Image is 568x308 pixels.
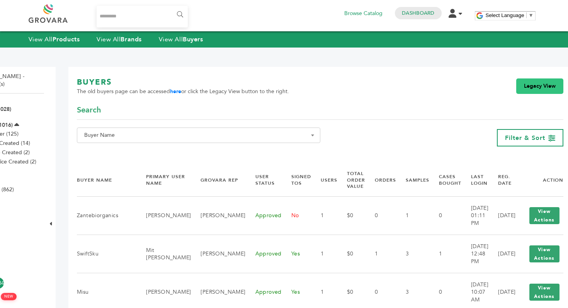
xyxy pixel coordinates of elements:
[121,35,141,44] strong: Brands
[136,164,191,197] th: Primary User Name
[365,197,396,235] td: 0
[488,197,515,235] td: [DATE]
[488,164,515,197] th: Reg. Date
[516,164,563,197] th: Action
[53,35,80,44] strong: Products
[486,12,524,18] span: Select Language
[77,197,136,235] td: Zantebiorganics
[529,12,534,18] span: ▼
[97,6,188,27] input: Search...
[461,197,488,235] td: [DATE] 01:11 PM
[365,235,396,273] td: 1
[183,35,203,44] strong: Buyers
[429,164,461,197] th: Cases Bought
[77,128,320,143] span: Buyer Name
[529,245,559,262] button: View Actions
[429,197,461,235] td: 0
[282,235,311,273] td: Yes
[191,164,245,197] th: Grovara Rep
[97,35,142,44] a: View AllBrands
[136,197,191,235] td: [PERSON_NAME]
[191,235,245,273] td: [PERSON_NAME]
[282,197,311,235] td: No
[77,77,289,88] h1: BUYERS
[529,284,559,301] button: View Actions
[77,235,136,273] td: SwiftSku
[337,164,365,197] th: Total Order Value
[246,164,282,197] th: User Status
[77,88,289,95] span: The old buyers page can be accessed or click the Legacy View button to the right.
[365,164,396,197] th: Orders
[159,35,203,44] a: View AllBuyers
[396,197,429,235] td: 1
[396,164,429,197] th: Samples
[136,235,191,273] td: Mit [PERSON_NAME]
[488,235,515,273] td: [DATE]
[505,134,545,142] span: Filter & Sort
[461,164,488,197] th: Last Login
[77,164,136,197] th: Buyer Name
[461,235,488,273] td: [DATE] 12:48 PM
[337,197,365,235] td: $0
[337,235,365,273] td: $0
[526,12,527,18] span: ​
[81,130,316,141] span: Buyer Name
[429,235,461,273] td: 1
[282,164,311,197] th: Signed TOS
[396,235,429,273] td: 3
[516,78,563,94] a: Legacy View
[246,197,282,235] td: Approved
[29,35,80,44] a: View AllProducts
[311,164,337,197] th: Users
[170,88,181,95] a: here
[486,12,534,18] a: Select Language​
[1,293,17,300] span: NEW
[402,10,434,17] a: Dashboard
[344,9,383,18] a: Browse Catalog
[246,235,282,273] td: Approved
[77,105,101,116] span: Search
[311,197,337,235] td: 1
[191,197,245,235] td: [PERSON_NAME]
[529,207,559,224] button: View Actions
[311,235,337,273] td: 1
